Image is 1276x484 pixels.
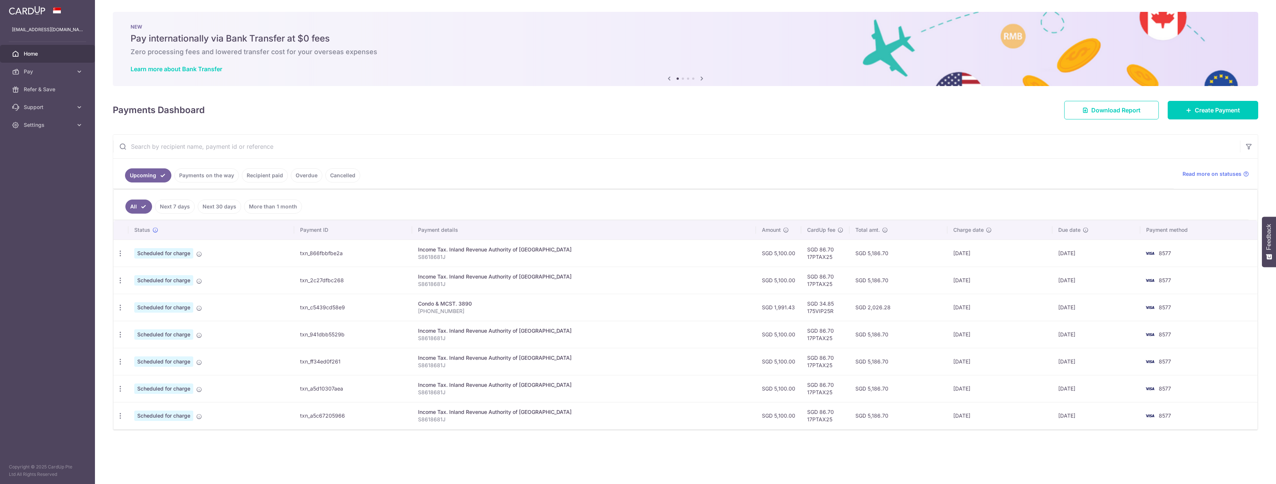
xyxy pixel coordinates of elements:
td: SGD 86.70 17PTAX25 [801,321,849,348]
div: Income Tax. Inland Revenue Authority of [GEOGRAPHIC_DATA] [418,381,750,389]
a: All [125,200,152,214]
p: S8618681J [418,416,750,423]
span: Charge date [953,226,984,234]
td: txn_941dbb5529b [294,321,412,348]
h6: Zero processing fees and lowered transfer cost for your overseas expenses [131,47,1240,56]
td: SGD 5,100.00 [756,375,801,402]
td: SGD 86.70 17PTAX25 [801,240,849,267]
td: [DATE] [947,294,1052,321]
span: Home [24,50,73,57]
td: SGD 5,186.70 [849,348,947,375]
td: SGD 86.70 17PTAX25 [801,348,849,375]
span: 8577 [1159,412,1171,419]
th: Payment method [1140,220,1257,240]
span: Scheduled for charge [134,383,193,394]
img: Bank Card [1142,249,1157,258]
span: Scheduled for charge [134,329,193,340]
span: Settings [24,121,73,129]
td: txn_2c27dfbc268 [294,267,412,294]
td: txn_ff34ed0f261 [294,348,412,375]
h4: Payments Dashboard [113,103,205,117]
p: S8618681J [418,389,750,396]
img: Bank Card [1142,330,1157,339]
span: CardUp fee [807,226,835,234]
td: [DATE] [947,321,1052,348]
p: S8618681J [418,280,750,288]
td: [DATE] [947,240,1052,267]
span: Amount [762,226,781,234]
span: Feedback [1266,224,1272,250]
span: Pay [24,68,73,75]
a: Read more on statuses [1183,170,1249,178]
button: Feedback - Show survey [1262,217,1276,267]
td: txn_866fbbfbe2a [294,240,412,267]
a: Recipient paid [242,168,288,182]
td: SGD 86.70 17PTAX25 [801,402,849,429]
div: Condo & MCST. 3890 [418,300,750,307]
td: txn_a5c67205966 [294,402,412,429]
td: SGD 2,026.28 [849,294,947,321]
a: Learn more about Bank Transfer [131,65,222,73]
td: SGD 5,100.00 [756,321,801,348]
td: SGD 5,186.70 [849,321,947,348]
span: 8577 [1159,250,1171,256]
img: Bank Card [1142,357,1157,366]
th: Payment ID [294,220,412,240]
span: Support [24,103,73,111]
p: S8618681J [418,362,750,369]
td: [DATE] [1052,348,1140,375]
span: Scheduled for charge [134,302,193,313]
td: SGD 5,186.70 [849,402,947,429]
p: S8618681J [418,335,750,342]
img: CardUp [9,6,45,15]
p: [EMAIL_ADDRESS][DOMAIN_NAME] [12,26,83,33]
span: Scheduled for charge [134,356,193,367]
div: Income Tax. Inland Revenue Authority of [GEOGRAPHIC_DATA] [418,354,750,362]
img: Bank Card [1142,384,1157,393]
span: Scheduled for charge [134,275,193,286]
a: Cancelled [325,168,360,182]
input: Search by recipient name, payment id or reference [113,135,1240,158]
span: 8577 [1159,277,1171,283]
img: Bank Card [1142,303,1157,312]
td: SGD 86.70 17PTAX25 [801,267,849,294]
div: Income Tax. Inland Revenue Authority of [GEOGRAPHIC_DATA] [418,408,750,416]
span: 8577 [1159,331,1171,338]
img: Bank Card [1142,411,1157,420]
td: SGD 1,991.43 [756,294,801,321]
img: Bank transfer banner [113,12,1258,86]
td: [DATE] [1052,402,1140,429]
td: SGD 5,100.00 [756,348,801,375]
span: Create Payment [1195,106,1240,115]
td: [DATE] [947,267,1052,294]
a: Next 30 days [198,200,241,214]
td: [DATE] [1052,321,1140,348]
td: [DATE] [1052,267,1140,294]
td: SGD 5,186.70 [849,375,947,402]
span: Refer & Save [24,86,73,93]
th: Payment details [412,220,756,240]
a: Payments on the way [174,168,239,182]
td: [DATE] [947,375,1052,402]
img: Bank Card [1142,276,1157,285]
span: Status [134,226,150,234]
span: Due date [1058,226,1081,234]
td: [DATE] [1052,240,1140,267]
div: Income Tax. Inland Revenue Authority of [GEOGRAPHIC_DATA] [418,273,750,280]
td: txn_a5d10307aea [294,375,412,402]
span: Scheduled for charge [134,248,193,259]
a: Next 7 days [155,200,195,214]
a: Overdue [291,168,322,182]
p: NEW [131,24,1240,30]
td: SGD 5,186.70 [849,240,947,267]
td: SGD 5,100.00 [756,267,801,294]
div: Income Tax. Inland Revenue Authority of [GEOGRAPHIC_DATA] [418,327,750,335]
a: Download Report [1064,101,1159,119]
span: Scheduled for charge [134,411,193,421]
span: 8577 [1159,304,1171,310]
td: [DATE] [1052,375,1140,402]
span: 8577 [1159,385,1171,392]
td: [DATE] [947,348,1052,375]
a: Create Payment [1168,101,1258,119]
span: Download Report [1091,106,1141,115]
